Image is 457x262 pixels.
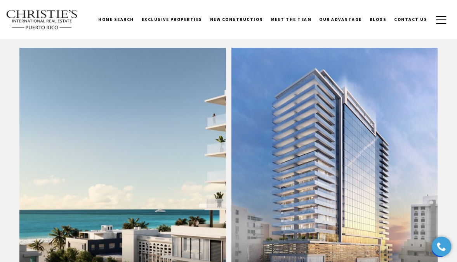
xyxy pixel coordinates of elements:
span: Exclusive Properties [142,17,202,22]
img: Christie's International Real Estate text transparent background [6,10,78,30]
span: New Construction [210,17,263,22]
a: Meet the Team [267,10,316,29]
a: Home Search [94,10,138,29]
iframe: bss-luxurypresence [297,8,449,96]
a: New Construction [206,10,267,29]
a: Exclusive Properties [138,10,206,29]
